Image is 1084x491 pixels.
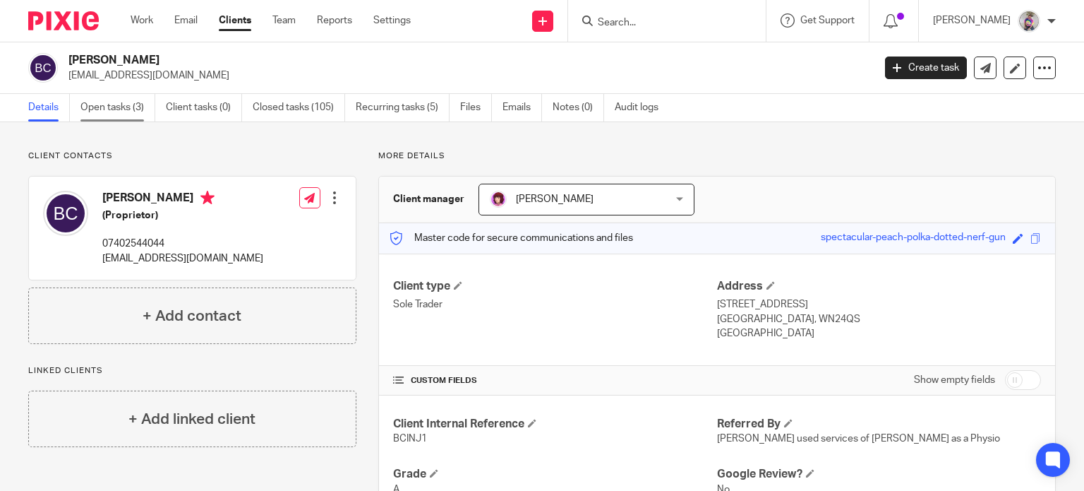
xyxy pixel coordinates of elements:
[553,94,604,122] a: Notes (0)
[800,16,855,25] span: Get Support
[490,191,507,208] img: Emma%20M%20Purple.png
[28,365,356,377] p: Linked clients
[317,13,352,28] a: Reports
[28,53,58,83] img: svg%3E
[378,150,1056,162] p: More details
[174,13,198,28] a: Email
[717,279,1041,294] h4: Address
[128,408,255,430] h4: + Add linked client
[200,191,215,205] i: Primary
[102,208,263,223] h5: (Proprietor)
[219,13,251,28] a: Clients
[393,467,717,482] h4: Grade
[373,13,411,28] a: Settings
[272,13,296,28] a: Team
[717,467,1041,482] h4: Google Review?
[390,231,633,245] p: Master code for secure communications and files
[253,94,345,122] a: Closed tasks (105)
[717,417,1041,432] h4: Referred By
[1018,10,1040,32] img: DBTieDye.jpg
[933,13,1011,28] p: [PERSON_NAME]
[28,150,356,162] p: Client contacts
[717,297,1041,312] p: [STREET_ADDRESS]
[717,434,1000,444] span: [PERSON_NAME] used services of [PERSON_NAME] as a Physio
[102,237,263,251] p: 07402544044
[885,57,967,79] a: Create task
[68,53,705,68] h2: [PERSON_NAME]
[914,373,995,387] label: Show empty fields
[131,13,153,28] a: Work
[28,11,99,30] img: Pixie
[393,279,717,294] h4: Client type
[460,94,492,122] a: Files
[821,230,1006,247] div: spectacular-peach-polka-dotted-nerf-gun
[102,252,263,266] p: [EMAIL_ADDRESS][DOMAIN_NAME]
[393,434,427,444] span: BCINJ1
[356,94,450,122] a: Recurring tasks (5)
[43,191,88,236] img: svg%3E
[102,191,263,208] h4: [PERSON_NAME]
[393,192,464,206] h3: Client manager
[502,94,542,122] a: Emails
[393,297,717,312] p: Sole Trader
[143,305,241,327] h4: + Add contact
[717,312,1041,326] p: [GEOGRAPHIC_DATA], WN24QS
[80,94,155,122] a: Open tasks (3)
[596,17,723,30] input: Search
[516,194,594,204] span: [PERSON_NAME]
[393,417,717,432] h4: Client Internal Reference
[68,69,864,83] p: [EMAIL_ADDRESS][DOMAIN_NAME]
[717,326,1041,341] p: [GEOGRAPHIC_DATA]
[166,94,242,122] a: Client tasks (0)
[28,94,70,122] a: Details
[615,94,669,122] a: Audit logs
[393,375,717,386] h4: CUSTOM FIELDS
